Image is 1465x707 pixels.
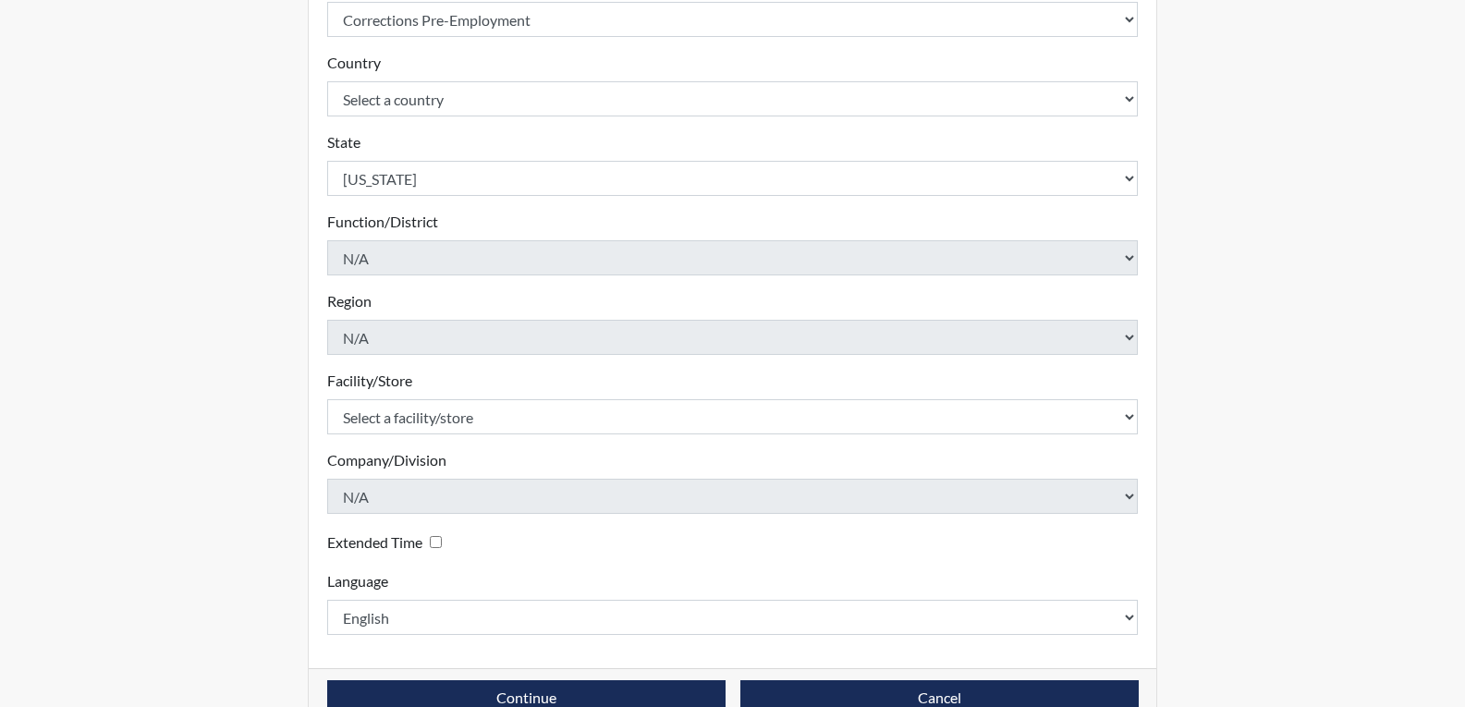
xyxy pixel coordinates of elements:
[327,531,422,554] label: Extended Time
[327,449,446,471] label: Company/Division
[327,370,412,392] label: Facility/Store
[327,529,449,555] div: Checking this box will provide the interviewee with an accomodation of extra time to answer each ...
[327,52,381,74] label: Country
[327,211,438,233] label: Function/District
[327,290,372,312] label: Region
[327,131,360,153] label: State
[327,570,388,592] label: Language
